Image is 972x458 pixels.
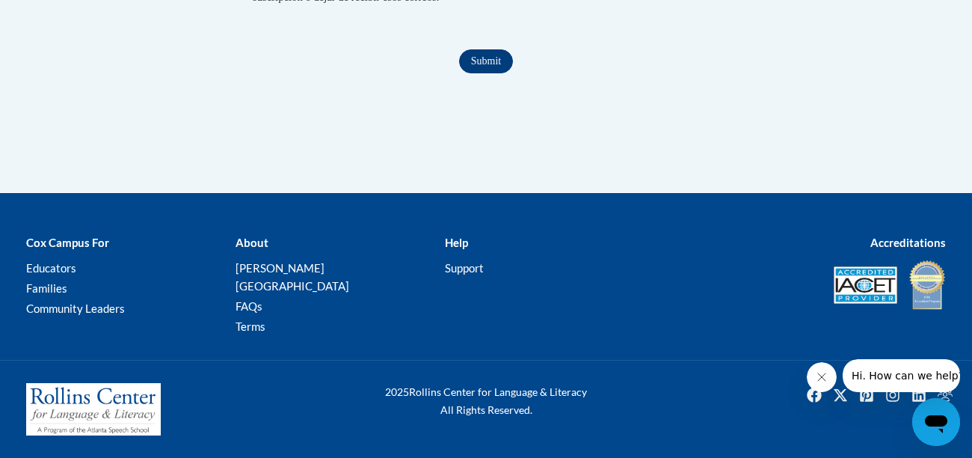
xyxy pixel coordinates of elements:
[855,383,879,407] a: Pinterest
[907,383,931,407] a: Linkedin
[933,383,957,407] img: Facebook group icon
[908,259,946,311] img: IDA® Accredited
[907,383,931,407] img: LinkedIn icon
[26,281,67,295] a: Families
[802,383,826,407] img: Facebook icon
[236,320,265,333] a: Terms
[828,383,852,407] img: Twitter icon
[329,383,643,419] div: Rollins Center for Language & Literacy All Rights Reserved.
[834,266,897,304] img: Accredited IACET® Provider
[912,398,960,446] iframe: Button to launch messaging window
[881,383,905,407] a: Instagram
[26,302,125,315] a: Community Leaders
[855,383,879,407] img: Pinterest icon
[26,383,161,436] img: Rollins Center for Language & Literacy - A Program of the Atlanta Speech School
[828,383,852,407] a: Twitter
[870,236,946,249] b: Accreditations
[802,383,826,407] a: Facebook
[843,359,960,392] iframe: Message from company
[236,261,349,293] a: [PERSON_NAME][GEOGRAPHIC_DATA]
[9,10,121,22] span: Hi. How can we help?
[445,236,468,249] b: Help
[881,383,905,407] img: Instagram icon
[236,299,262,313] a: FAQs
[933,383,957,407] a: Facebook Group
[385,385,409,398] span: 2025
[445,261,484,275] a: Support
[807,362,837,392] iframe: Close message
[236,236,268,249] b: About
[26,261,76,275] a: Educators
[459,49,513,73] input: Submit
[26,236,109,249] b: Cox Campus For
